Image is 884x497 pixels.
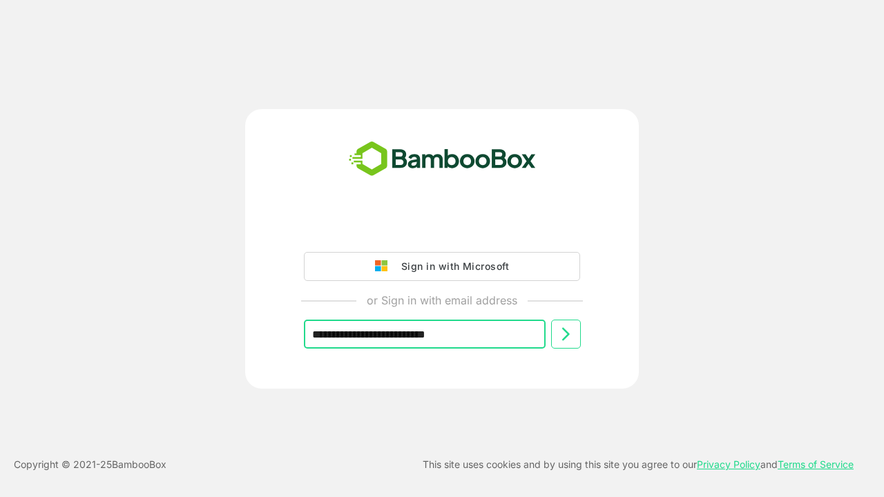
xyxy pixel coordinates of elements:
[341,137,544,182] img: bamboobox
[778,458,854,470] a: Terms of Service
[297,213,587,244] iframe: Sign in with Google Button
[304,252,580,281] button: Sign in with Microsoft
[375,260,394,273] img: google
[14,456,166,473] p: Copyright © 2021- 25 BambooBox
[367,292,517,309] p: or Sign in with email address
[394,257,509,275] div: Sign in with Microsoft
[423,456,854,473] p: This site uses cookies and by using this site you agree to our and
[697,458,760,470] a: Privacy Policy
